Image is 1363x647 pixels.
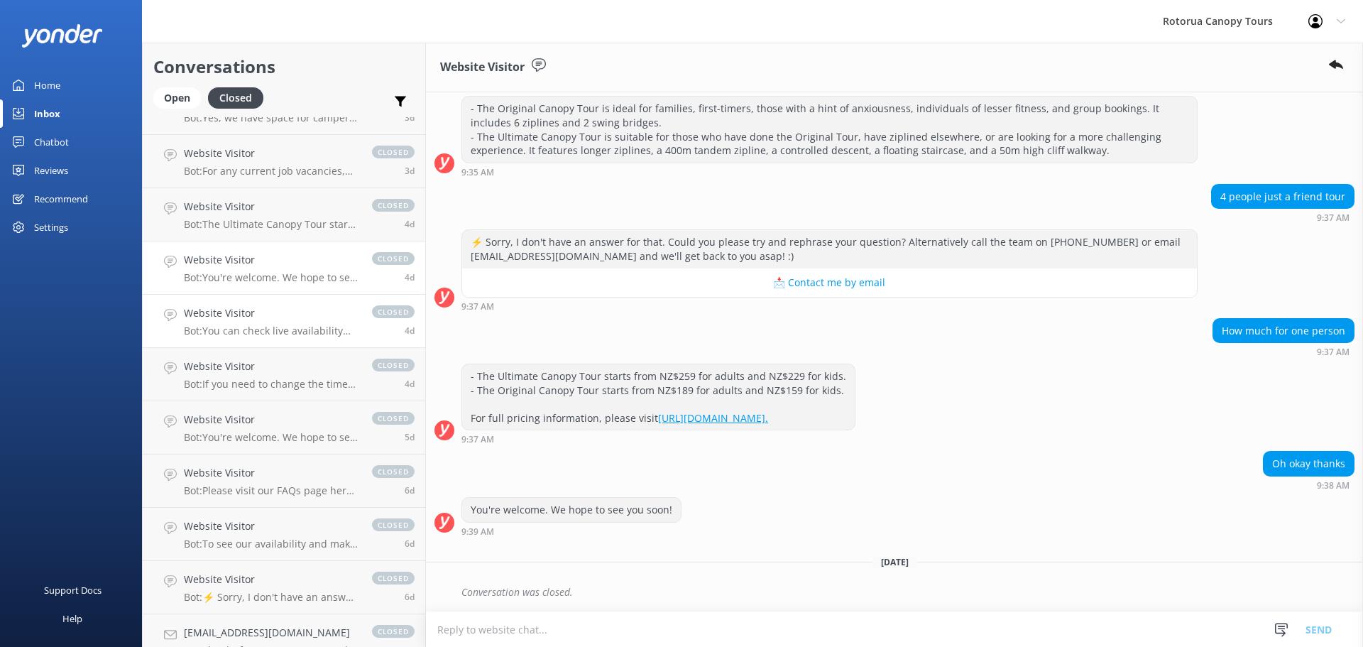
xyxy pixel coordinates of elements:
strong: 9:37 AM [461,435,494,444]
a: Website VisitorBot:You can check live availability and make a booking for the Original Canopy Tou... [143,295,425,348]
p: Bot: ⚡ Sorry, I don't have an answer for that. Could you please try and rephrase your question? A... [184,591,358,604]
strong: 9:37 AM [1317,348,1350,357]
div: Help [62,604,82,633]
a: Website VisitorBot:You're welcome. We hope to see you soon!closed5d [143,401,425,455]
strong: 9:38 AM [1317,482,1350,490]
span: closed [372,465,415,478]
a: Website VisitorBot:You're welcome. We hope to see you soon!closed4d [143,241,425,295]
h4: Website Visitor [184,465,358,481]
div: Recommend [34,185,88,213]
strong: 9:35 AM [461,168,494,177]
h4: Website Visitor [184,572,358,587]
span: closed [372,359,415,371]
p: Bot: Yes, we have space for camper van parking at our base on [STREET_ADDRESS]. [184,112,358,124]
strong: 9:37 AM [1317,214,1350,222]
span: closed [372,146,415,158]
div: How much for one person [1213,319,1354,343]
p: Bot: You're welcome. We hope to see you soon! [184,431,358,444]
span: closed [372,625,415,638]
div: 2025-09-06T23:35:12.007 [434,580,1354,604]
a: Closed [208,89,270,105]
a: [URL][DOMAIN_NAME]. [658,411,768,425]
div: Open [153,87,201,109]
span: Sep 06 2025 09:38am (UTC +12:00) Pacific/Auckland [405,271,415,283]
span: Sep 04 2025 02:19am (UTC +12:00) Pacific/Auckland [405,591,415,603]
h4: Website Visitor [184,146,358,161]
span: closed [372,412,415,425]
p: Bot: The Ultimate Canopy Tour starts from NZ$229 for kids and NZ$259 for adults, with family pack... [184,218,358,231]
h4: Website Visitor [184,305,358,321]
div: Sep 06 2025 09:37am (UTC +12:00) Pacific/Auckland [461,301,1198,311]
a: Website VisitorBot:To see our availability and make a booking, please visit: [URL][DOMAIN_NAME].c... [143,508,425,561]
p: Bot: You're welcome. We hope to see you soon! [184,271,358,284]
div: - The Ultimate Canopy Tour starts from NZ$259 for adults and NZ$229 for kids. - The Original Cano... [462,364,855,430]
a: Website VisitorBot:The Ultimate Canopy Tour starts from NZ$229 for kids and NZ$259 for adults, wi... [143,188,425,241]
div: Conversation was closed. [461,580,1354,604]
strong: 9:37 AM [461,303,494,311]
span: closed [372,252,415,265]
h4: Website Visitor [184,252,358,268]
div: Support Docs [44,576,102,604]
a: Website VisitorBot:If you need to change the time of your booking, please email [EMAIL_ADDRESS][D... [143,348,425,401]
span: closed [372,518,415,531]
span: Sep 06 2025 09:27am (UTC +12:00) Pacific/Auckland [405,325,415,337]
span: Sep 06 2025 03:39pm (UTC +12:00) Pacific/Auckland [405,165,415,177]
div: Reviews [34,156,68,185]
div: Home [34,71,60,99]
div: Chatbot [34,128,69,156]
span: Sep 05 2025 10:25am (UTC +12:00) Pacific/Auckland [405,431,415,443]
a: Website VisitorBot:For any current job vacancies, please visit [URL][DOMAIN_NAME] :).closed3d [143,135,425,188]
div: Sep 06 2025 09:37am (UTC +12:00) Pacific/Auckland [461,434,855,444]
h4: Website Visitor [184,412,358,428]
div: Settings [34,213,68,241]
h4: Website Visitor [184,199,358,214]
div: Closed [208,87,263,109]
div: You're welcome. We hope to see you soon! [462,498,681,522]
span: Sep 04 2025 07:02am (UTC +12:00) Pacific/Auckland [405,538,415,550]
p: Bot: Please visit our FAQs page here: [URL][DOMAIN_NAME]. [184,484,358,497]
h4: [EMAIL_ADDRESS][DOMAIN_NAME] [184,625,358,641]
h4: Website Visitor [184,518,358,534]
span: Sep 05 2025 01:21pm (UTC +12:00) Pacific/Auckland [405,378,415,390]
p: Bot: You can check live availability and make a booking for the Original Canopy Tour here: [URL][... [184,325,358,337]
div: 4 people just a friend tour [1212,185,1354,209]
span: closed [372,305,415,318]
h3: Website Visitor [440,58,525,77]
strong: 9:39 AM [461,528,494,536]
p: Bot: For any current job vacancies, please visit [URL][DOMAIN_NAME] :). [184,165,358,178]
div: Sep 06 2025 09:38am (UTC +12:00) Pacific/Auckland [1263,480,1354,490]
div: Inbox [34,99,60,128]
div: Sep 06 2025 09:37am (UTC +12:00) Pacific/Auckland [1211,212,1354,222]
p: Bot: To see our availability and make a booking, please visit: [URL][DOMAIN_NAME]. [184,538,358,550]
h4: Website Visitor [184,359,358,374]
a: Open [153,89,208,105]
h2: Conversations [153,53,415,80]
div: Sep 06 2025 09:35am (UTC +12:00) Pacific/Auckland [461,167,1198,177]
span: Sep 07 2025 09:31am (UTC +12:00) Pacific/Auckland [405,112,415,124]
div: ⚡ Sorry, I don't have an answer for that. Could you please try and rephrase your question? Altern... [462,230,1197,268]
img: yonder-white-logo.png [21,24,103,48]
span: Sep 06 2025 10:12am (UTC +12:00) Pacific/Auckland [405,218,415,230]
div: - The Original Canopy Tour is ideal for families, first-timers, those with a hint of anxiousness,... [462,97,1197,162]
a: Website VisitorBot:Please visit our FAQs page here: [URL][DOMAIN_NAME].closed6d [143,455,425,508]
button: 📩 Contact me by email [462,268,1197,297]
span: Sep 04 2025 12:15pm (UTC +12:00) Pacific/Auckland [405,484,415,496]
div: Sep 06 2025 09:39am (UTC +12:00) Pacific/Auckland [461,526,681,536]
div: Oh okay thanks [1264,452,1354,476]
span: closed [372,572,415,585]
div: Sep 06 2025 09:37am (UTC +12:00) Pacific/Auckland [1213,347,1354,357]
p: Bot: If you need to change the time of your booking, please email [EMAIL_ADDRESS][DOMAIN_NAME] or... [184,378,358,391]
span: [DATE] [872,556,917,568]
a: Website VisitorBot:⚡ Sorry, I don't have an answer for that. Could you please try and rephrase yo... [143,561,425,614]
span: closed [372,199,415,212]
